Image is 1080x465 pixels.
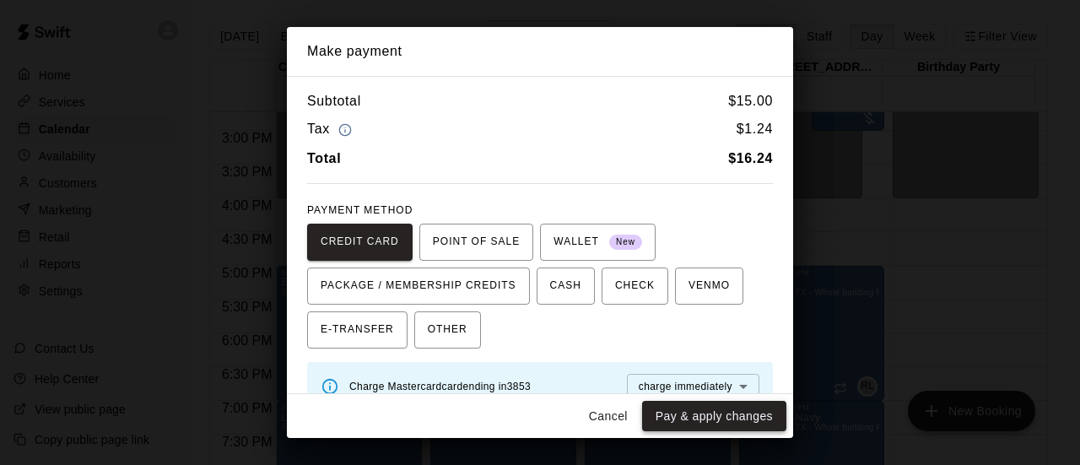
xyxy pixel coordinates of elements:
[321,229,399,256] span: CREDIT CARD
[307,311,408,349] button: E-TRANSFER
[414,311,481,349] button: OTHER
[688,273,730,300] span: VENMO
[537,268,595,305] button: CASH
[307,90,361,112] h6: Subtotal
[737,118,773,141] h6: $ 1.24
[307,204,413,216] span: PAYMENT METHOD
[307,118,356,141] h6: Tax
[609,231,642,254] span: New
[307,224,413,261] button: CREDIT CARD
[287,27,793,76] h2: Make payment
[321,273,516,300] span: PACKAGE / MEMBERSHIP CREDITS
[550,273,581,300] span: CASH
[321,316,394,343] span: E-TRANSFER
[540,224,656,261] button: WALLET New
[428,316,467,343] span: OTHER
[602,268,668,305] button: CHECK
[642,401,786,432] button: Pay & apply changes
[307,268,530,305] button: PACKAGE / MEMBERSHIP CREDITS
[639,381,732,392] span: charge immediately
[419,224,533,261] button: POINT OF SALE
[307,151,341,165] b: Total
[349,381,531,392] span: Charge Mastercard card ending in 3853
[728,151,773,165] b: $ 16.24
[553,229,642,256] span: WALLET
[675,268,743,305] button: VENMO
[615,273,655,300] span: CHECK
[581,401,635,432] button: Cancel
[728,90,773,112] h6: $ 15.00
[433,229,520,256] span: POINT OF SALE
